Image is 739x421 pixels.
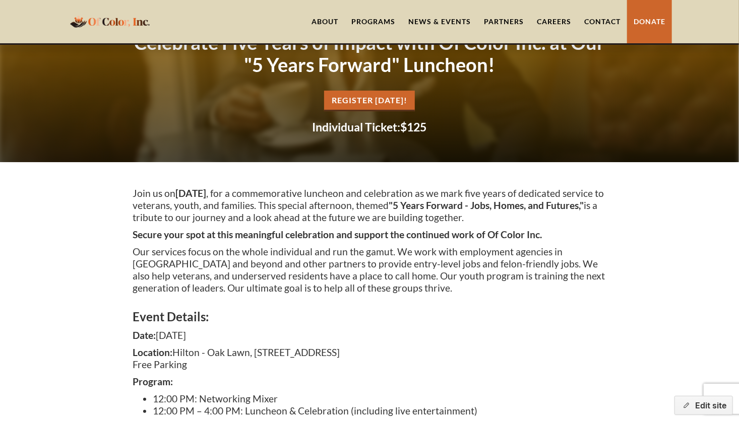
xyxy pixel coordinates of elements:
[313,120,401,134] strong: Individual Ticket:
[674,396,733,415] button: Edit site
[324,91,415,111] a: REgister [DATE]!
[351,17,395,27] div: Programs
[153,405,606,417] li: 12:00 PM – 4:00 PM: Luncheon & Celebration (including live entertainment)
[134,31,605,76] strong: Celebrate Five Years of Impact with Of Color Inc. at Our "5 Years Forward" Luncheon!
[133,246,606,294] p: Our services focus on the whole individual and run the gamut. We work with employment agencies in...
[133,329,156,341] strong: Date:
[153,393,606,405] li: 12:00 PM: Networking Mixer
[175,187,206,199] strong: [DATE]
[133,376,173,387] strong: Program:
[133,309,209,324] strong: Event Details:
[133,187,606,224] p: Join us on , for a commemorative luncheon and celebration as we mark five years of dedicated serv...
[133,121,606,133] h2: $125
[133,229,542,240] strong: Secure your spot at this meaningful celebration and support the continued work of Of Color Inc.
[133,346,172,358] strong: Location:
[133,346,606,371] p: Hilton - Oak Lawn, [STREET_ADDRESS] Free Parking
[67,10,153,33] a: home
[389,199,584,211] strong: "5 Years Forward - Jobs, Homes, and Futures,"
[133,329,606,341] p: [DATE]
